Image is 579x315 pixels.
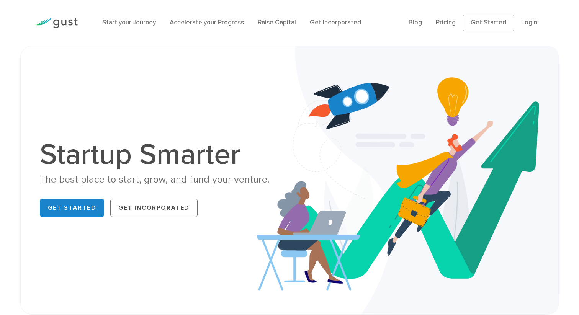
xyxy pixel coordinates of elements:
a: Accelerate your Progress [170,19,244,26]
a: Raise Capital [258,19,296,26]
div: The best place to start, grow, and fund your venture. [40,173,284,186]
a: Pricing [436,19,456,26]
img: Startup Smarter Hero [257,46,558,314]
a: Start your Journey [102,19,156,26]
img: Gust Logo [35,18,78,28]
a: Login [521,19,537,26]
a: Get Started [40,199,105,217]
a: Get Started [463,15,514,31]
a: Get Incorporated [310,19,361,26]
h1: Startup Smarter [40,140,284,169]
a: Blog [409,19,422,26]
a: Get Incorporated [110,199,198,217]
